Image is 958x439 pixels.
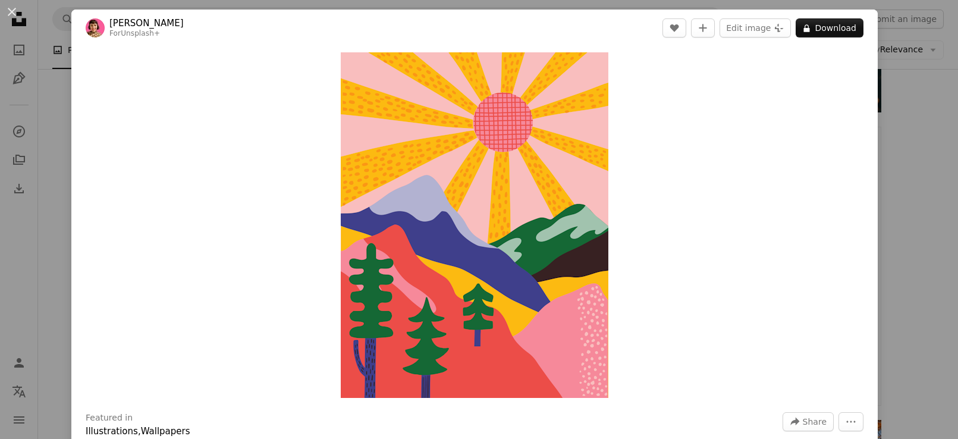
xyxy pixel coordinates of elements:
[86,18,105,37] img: Go to Lisa Barlow's profile
[803,413,827,431] span: Share
[341,52,608,398] button: Zoom in on this image
[720,18,791,37] button: Edit image
[109,29,184,39] div: For
[662,18,686,37] button: Like
[121,29,160,37] a: Unsplash+
[86,426,138,437] a: Illustrations
[141,426,190,437] a: Wallpapers
[138,426,141,437] span: ,
[783,412,834,431] button: Share this image
[86,412,133,424] h3: Featured in
[341,52,608,398] img: A painting of mountains and trees with a sun in the background
[691,18,715,37] button: Add to Collection
[838,412,863,431] button: More Actions
[796,18,863,37] button: Download
[109,17,184,29] a: [PERSON_NAME]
